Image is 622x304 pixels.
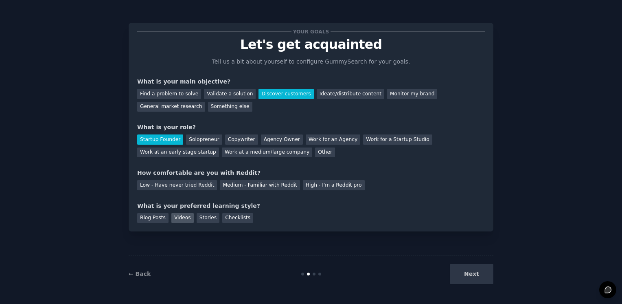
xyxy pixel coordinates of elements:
div: Work for an Agency [306,134,360,145]
div: Solopreneur [186,134,222,145]
div: Validate a solution [204,89,256,99]
div: Stories [197,213,219,223]
div: What is your role? [137,123,485,132]
div: Something else [208,102,252,112]
span: Your goals [291,27,331,36]
div: General market research [137,102,205,112]
div: Discover customers [258,89,313,99]
div: Work at an early stage startup [137,148,219,158]
div: Ideate/distribute content [317,89,384,99]
div: How comfortable are you with Reddit? [137,169,485,177]
div: Low - Have never tried Reddit [137,180,217,190]
div: What is your preferred learning style? [137,202,485,210]
div: Work at a medium/large company [222,148,312,158]
p: Tell us a bit about yourself to configure GummySearch for your goals. [208,57,414,66]
div: Copywriter [225,134,258,145]
a: ← Back [129,271,151,277]
div: What is your main objective? [137,77,485,86]
div: Find a problem to solve [137,89,201,99]
div: Checklists [222,213,253,223]
div: High - I'm a Reddit pro [303,180,365,190]
div: Work for a Startup Studio [363,134,432,145]
div: Monitor my brand [387,89,437,99]
div: Medium - Familiar with Reddit [220,180,300,190]
div: Blog Posts [137,213,169,223]
div: Agency Owner [261,134,303,145]
div: Other [315,148,335,158]
div: Videos [171,213,194,223]
p: Let's get acquainted [137,37,485,52]
div: Startup Founder [137,134,183,145]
